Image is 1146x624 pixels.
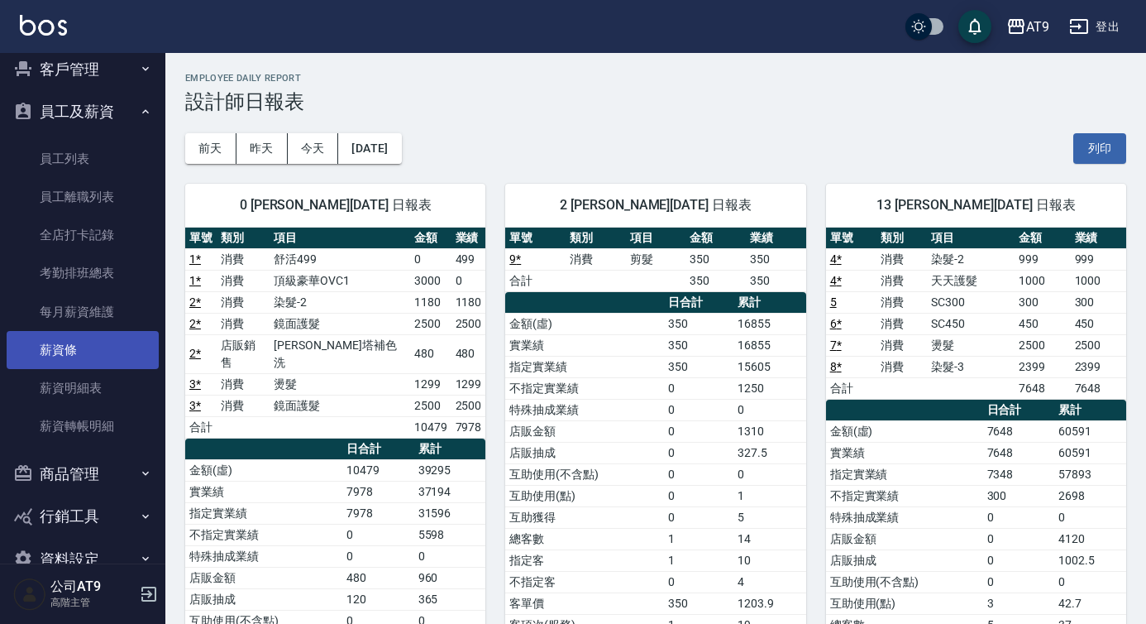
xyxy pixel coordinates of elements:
td: 7648 [1071,377,1126,399]
td: 1 [664,528,733,550]
td: 0 [664,377,733,399]
th: 類別 [876,228,927,249]
span: 13 [PERSON_NAME][DATE] 日報表 [846,197,1106,214]
td: 7978 [342,481,414,502]
td: 金額(虛) [826,420,983,442]
td: 999 [1071,248,1126,270]
th: 單號 [826,228,876,249]
td: 10479 [342,459,414,481]
th: 業績 [746,228,806,249]
td: 消費 [217,291,270,313]
td: 37194 [414,481,486,502]
td: 消費 [876,334,927,356]
td: 5 [733,506,805,528]
td: 0 [983,506,1055,528]
td: 7978 [451,416,486,438]
td: 2500 [410,313,451,334]
th: 金額 [685,228,746,249]
th: 累計 [414,439,486,460]
td: 剪髮 [626,248,686,270]
h2: Employee Daily Report [185,73,1126,84]
td: 57893 [1054,463,1126,485]
button: 登出 [1062,12,1126,42]
td: 消費 [566,248,626,270]
td: 消費 [217,373,270,395]
a: 薪資明細表 [7,369,159,407]
td: 0 [983,528,1055,550]
h3: 設計師日報表 [185,90,1126,113]
td: 0 [733,399,805,420]
td: 互助使用(點) [505,485,663,506]
table: a dense table [185,228,485,439]
td: 350 [664,334,733,356]
button: 行銷工具 [7,495,159,538]
th: 金額 [410,228,451,249]
td: 960 [414,567,486,588]
a: 考勤排班總表 [7,254,159,292]
td: 0 [664,506,733,528]
td: 0 [733,463,805,485]
td: 消費 [217,395,270,416]
button: 資料設定 [7,538,159,581]
td: 1000 [1015,270,1070,291]
td: 0 [1054,571,1126,593]
td: 1 [733,485,805,506]
td: 350 [746,270,806,291]
th: 項目 [270,228,409,249]
td: 42.7 [1054,593,1126,614]
td: 2399 [1071,356,1126,377]
td: 實業績 [826,442,983,463]
td: 天天護髮 [927,270,1015,291]
td: 消費 [876,356,927,377]
a: 每月薪資維護 [7,293,159,331]
td: 金額(虛) [185,459,342,481]
td: 消費 [876,313,927,334]
td: 0 [664,485,733,506]
td: 5598 [414,524,486,545]
td: 350 [746,248,806,270]
button: save [958,10,991,43]
td: 16855 [733,313,805,334]
img: Person [13,578,46,611]
img: Logo [20,15,67,36]
table: a dense table [826,228,1126,400]
td: 店販銷售 [217,334,270,373]
td: 0 [664,571,733,593]
td: 合計 [505,270,566,291]
p: 高階主管 [50,595,135,610]
td: 指定實業績 [826,463,983,485]
td: 鏡面護髮 [270,395,409,416]
td: 300 [983,485,1055,506]
td: 頂級豪華OVC1 [270,270,409,291]
td: 300 [1015,291,1070,313]
th: 業績 [1071,228,1126,249]
td: 60591 [1054,442,1126,463]
td: 3 [983,593,1055,614]
td: 1180 [410,291,451,313]
td: 互助使用(不含點) [826,571,983,593]
td: 39295 [414,459,486,481]
a: 全店打卡記錄 [7,216,159,254]
th: 單號 [185,228,217,249]
a: 員工列表 [7,140,159,178]
td: 350 [685,248,746,270]
th: 日合計 [664,292,733,314]
td: 1299 [451,373,486,395]
button: [DATE] [338,133,401,164]
td: 不指定實業績 [185,524,342,545]
td: SC450 [927,313,1015,334]
td: 消費 [876,291,927,313]
td: 互助使用(不含點) [505,463,663,485]
a: 5 [830,295,837,309]
td: 店販抽成 [826,550,983,571]
td: 0 [414,545,486,567]
td: 300 [1071,291,1126,313]
td: 店販金額 [505,420,663,442]
td: 4 [733,571,805,593]
a: 員工離職列表 [7,178,159,216]
button: 客戶管理 [7,48,159,91]
td: 消費 [217,248,270,270]
td: 實業績 [505,334,663,356]
td: 店販抽成 [185,588,342,610]
th: 項目 [626,228,686,249]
